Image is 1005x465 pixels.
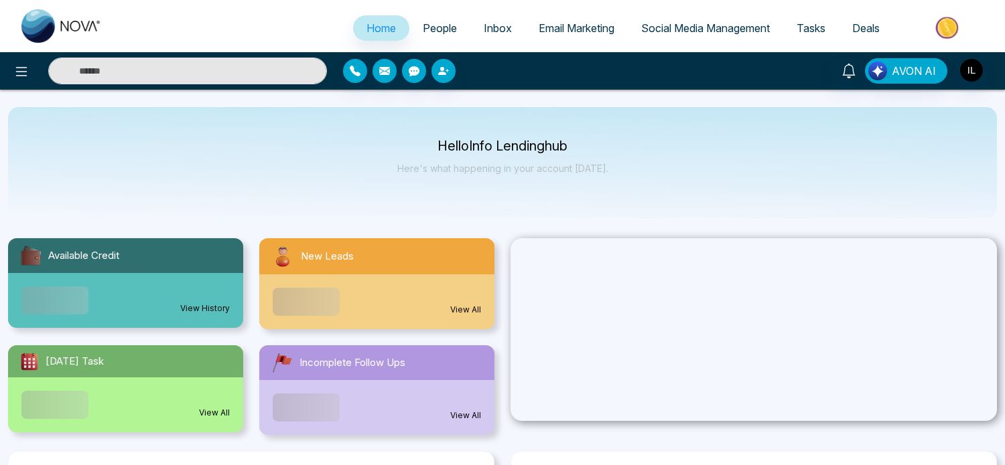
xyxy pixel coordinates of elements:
p: Hello Info Lendinghub [397,141,608,152]
img: Lead Flow [868,62,887,80]
a: New LeadsView All [251,238,503,329]
a: Deals [839,15,893,41]
img: Nova CRM Logo [21,9,102,43]
img: newLeads.svg [270,244,295,269]
img: Market-place.gif [900,13,997,43]
span: Available Credit [48,248,119,264]
span: Incomplete Follow Ups [299,355,405,371]
span: People [423,21,457,35]
a: Social Media Management [628,15,783,41]
span: Tasks [797,21,825,35]
span: Deals [852,21,880,35]
img: User Avatar [960,59,983,82]
span: Email Marketing [539,21,614,35]
img: todayTask.svg [19,351,40,372]
a: View All [450,304,481,316]
a: View History [180,302,230,314]
a: View All [199,407,230,419]
p: Here's what happening in your account [DATE]. [397,163,608,174]
a: Incomplete Follow UpsView All [251,345,503,435]
button: AVON AI [865,58,947,84]
a: People [409,15,470,41]
a: Inbox [470,15,525,41]
a: Tasks [783,15,839,41]
a: View All [450,409,481,422]
img: availableCredit.svg [19,244,43,268]
img: followUps.svg [270,351,294,375]
span: [DATE] Task [46,354,104,369]
span: AVON AI [892,63,936,79]
a: Email Marketing [525,15,628,41]
a: Home [353,15,409,41]
span: Inbox [484,21,512,35]
span: New Leads [301,249,354,264]
span: Social Media Management [641,21,770,35]
span: Home [366,21,396,35]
